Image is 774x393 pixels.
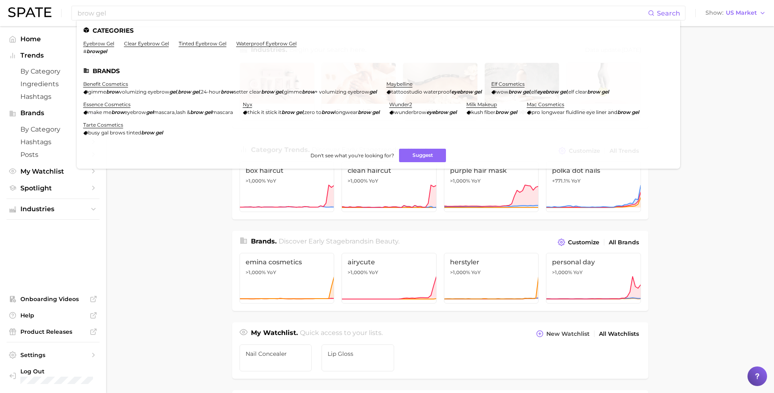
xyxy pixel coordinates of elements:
span: airycute [348,258,430,266]
em: brow [178,89,191,95]
a: My Watchlist [7,165,100,178]
span: Spotlight [20,184,86,192]
span: Discover Early Stage brands in . [279,237,399,245]
span: Log Out [20,368,95,375]
button: Trends [7,49,100,62]
em: gel [204,109,212,115]
a: Home [7,33,100,45]
span: US Market [726,11,757,15]
em: brow [106,89,119,95]
a: benefit cosmetics [83,81,128,87]
span: beauty [375,237,398,245]
span: New Watchlist [546,330,590,337]
span: + volumizing eyebrow [315,89,369,95]
span: by Category [20,125,86,133]
a: milk makeup [466,101,497,107]
em: gel [169,89,177,95]
a: mac cosmetics [527,101,564,107]
span: mascara [153,109,175,115]
a: clean haircut>1,000% YoY [342,161,437,212]
em: gel [296,109,303,115]
em: brow [358,109,371,115]
a: by Category [7,65,100,78]
span: Search [657,9,680,17]
a: purple hair mask>1,000% YoY [444,161,539,212]
em: browgel [86,48,107,54]
div: , , [491,89,609,95]
a: Product Releases [7,326,100,338]
span: >1,000% [246,269,266,275]
a: Hashtags [7,90,100,103]
a: personal day>1,000% YoY [546,253,641,304]
span: longwear [335,109,358,115]
em: gel [372,109,379,115]
em: gel [155,130,163,136]
span: My Watchlist [20,167,86,175]
button: Customize [556,237,601,248]
a: elf cosmetics [491,81,525,87]
a: box haircut>1,000% YoY [240,161,335,212]
span: gimme [88,89,106,95]
span: >1,000% [246,178,266,184]
span: setter clear [234,89,261,95]
span: elf [531,89,537,95]
a: by Category [7,123,100,136]
a: Posts [7,148,100,161]
button: Suggest [399,149,446,162]
span: Nail Concealer [246,351,306,357]
span: Hashtags [20,138,86,146]
span: Industries [20,205,86,213]
span: wunderbrow [394,109,426,115]
span: herstyler [450,258,533,266]
span: All Brands [609,239,639,246]
a: essence cosmetics [83,101,131,107]
a: Nail Concealer [240,344,312,371]
span: wow [496,89,508,95]
em: gel [632,109,639,115]
em: eyebrow [451,89,473,95]
span: Settings [20,351,86,359]
span: # [83,48,86,54]
em: gel [275,89,283,95]
a: polka dot nails+771.1% YoY [546,161,641,212]
em: gel [146,109,153,115]
em: gel [449,109,457,115]
a: tinted eyebrow gel [179,40,226,47]
em: brow [141,130,154,136]
span: YoY [369,178,378,184]
span: box haircut [246,167,328,174]
span: Hashtags [20,93,86,100]
span: lash & [176,109,190,115]
em: brow [302,89,315,95]
button: Industries [7,203,100,215]
span: Show [705,11,723,15]
em: brow [221,89,234,95]
em: brow [587,89,600,95]
a: All Watchlists [597,328,641,339]
span: tattoostudio waterproof [391,89,451,95]
a: wunder2 [389,101,412,107]
a: waterproof eyebrow gel [236,40,297,47]
span: kush fiber [471,109,495,115]
em: brow [190,109,203,115]
span: zero to [304,109,322,115]
span: by Category [20,67,86,75]
span: elf clear [568,89,587,95]
span: pro longwear fluidline eye liner and [532,109,617,115]
a: nyx [243,101,252,107]
a: tarte cosmetics [83,122,123,128]
span: volumizing eyebrow [119,89,169,95]
span: >1,000% [348,178,368,184]
a: Onboarding Videos [7,293,100,305]
a: eyebrow gel [83,40,114,47]
em: brow [282,109,295,115]
button: ShowUS Market [703,8,768,18]
span: YoY [267,269,276,276]
span: gimme [284,89,302,95]
span: Home [20,35,86,43]
em: gel [560,89,567,95]
a: Log out. Currently logged in with e-mail leon@palladiobeauty.com. [7,365,100,386]
span: YoY [471,178,481,184]
span: >1,000% [552,269,572,275]
span: Ingredients [20,80,86,88]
